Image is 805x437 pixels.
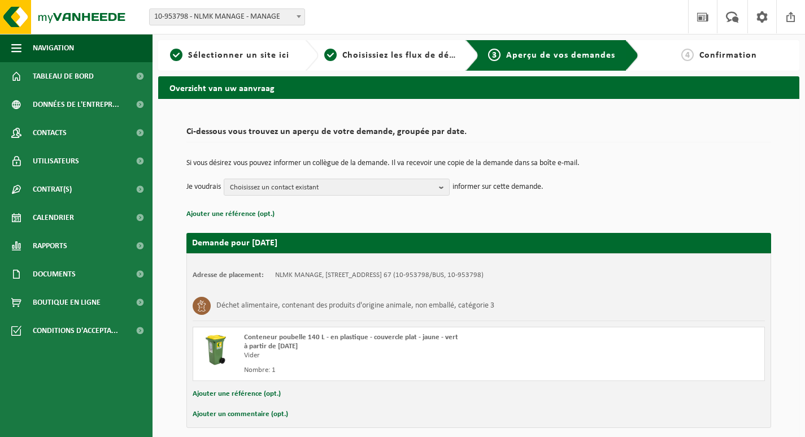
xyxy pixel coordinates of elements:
[186,207,275,222] button: Ajouter une référence (opt.)
[33,204,74,232] span: Calendrier
[230,179,434,196] span: Choisissez un contact existant
[199,333,233,367] img: WB-0140-HPE-GN-50.png
[193,271,264,279] strong: Adresse de placement:
[216,297,494,315] h3: Déchet alimentaire, contenant des produits d'origine animale, non emballé, catégorie 3
[164,49,296,62] a: 1Sélectionner un site ici
[681,49,694,61] span: 4
[150,9,304,25] span: 10-953798 - NLMK MANAGE - MANAGE
[186,179,221,196] p: Je voudrais
[193,407,288,422] button: Ajouter un commentaire (opt.)
[186,159,771,167] p: Si vous désirez vous pouvez informer un collègue de la demande. Il va recevoir une copie de la de...
[244,334,458,341] span: Conteneur poubelle 140 L - en plastique - couvercle plat - jaune - vert
[33,147,79,175] span: Utilisateurs
[188,51,289,60] span: Sélectionner un site ici
[699,51,757,60] span: Confirmation
[33,288,101,317] span: Boutique en ligne
[6,412,189,437] iframe: chat widget
[186,127,771,142] h2: Ci-dessous vous trouvez un aperçu de votre demande, groupée par date.
[324,49,456,62] a: 2Choisissiez les flux de déchets et récipients
[33,232,67,260] span: Rapports
[342,51,530,60] span: Choisissiez les flux de déchets et récipients
[170,49,182,61] span: 1
[33,90,119,119] span: Données de l'entrepr...
[244,351,524,360] div: Vider
[33,34,74,62] span: Navigation
[506,51,615,60] span: Aperçu de vos demandes
[193,387,281,401] button: Ajouter une référence (opt.)
[149,8,305,25] span: 10-953798 - NLMK MANAGE - MANAGE
[33,62,94,90] span: Tableau de bord
[33,317,118,345] span: Conditions d'accepta...
[33,175,72,204] span: Contrat(s)
[33,260,76,288] span: Documents
[158,76,799,98] h2: Overzicht van uw aanvraag
[192,239,277,248] strong: Demande pour [DATE]
[452,179,543,196] p: informer sur cette demande.
[244,366,524,375] div: Nombre: 1
[244,343,298,350] strong: à partir de [DATE]
[275,271,484,280] td: NLMK MANAGE, [STREET_ADDRESS] 67 (10-953798/BUS, 10-953798)
[488,49,501,61] span: 3
[224,179,450,196] button: Choisissez un contact existant
[324,49,337,61] span: 2
[33,119,67,147] span: Contacts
